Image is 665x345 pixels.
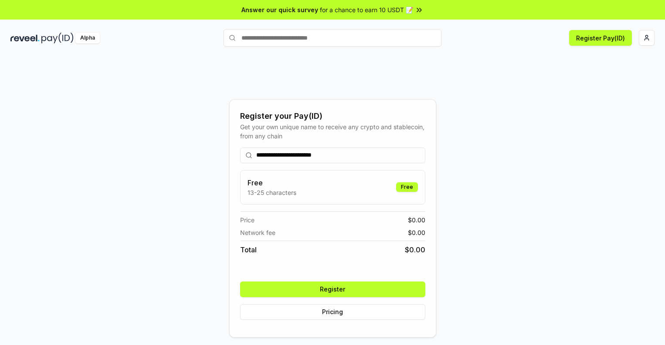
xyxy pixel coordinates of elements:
[240,122,425,141] div: Get your own unique name to receive any crypto and stablecoin, from any chain
[240,281,425,297] button: Register
[248,188,296,197] p: 13-25 characters
[408,228,425,237] span: $ 0.00
[75,33,100,44] div: Alpha
[408,215,425,224] span: $ 0.00
[41,33,74,44] img: pay_id
[240,228,275,237] span: Network fee
[240,215,254,224] span: Price
[10,33,40,44] img: reveel_dark
[240,245,257,255] span: Total
[569,30,632,46] button: Register Pay(ID)
[248,178,296,188] h3: Free
[396,182,418,192] div: Free
[240,110,425,122] div: Register your Pay(ID)
[320,5,413,14] span: for a chance to earn 10 USDT 📝
[240,304,425,320] button: Pricing
[405,245,425,255] span: $ 0.00
[241,5,318,14] span: Answer our quick survey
